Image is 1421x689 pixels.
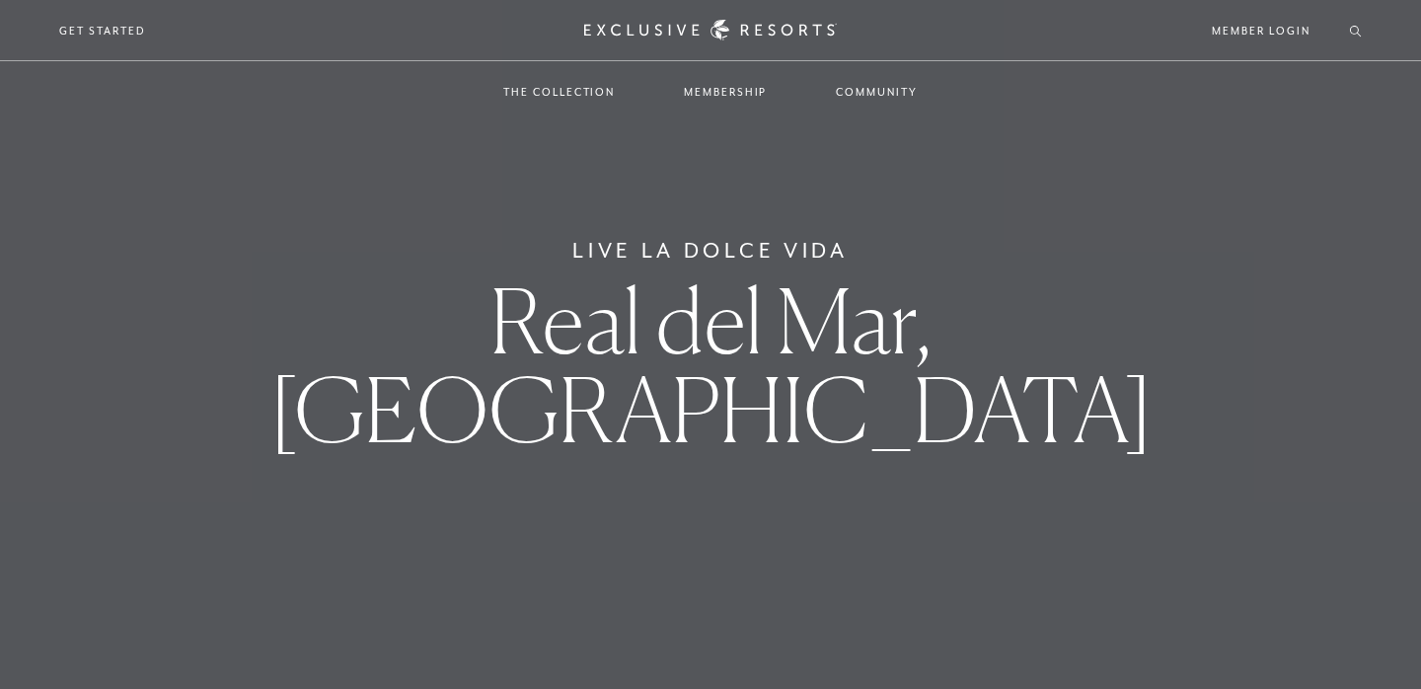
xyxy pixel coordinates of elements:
span: Real del Mar, [GEOGRAPHIC_DATA] [269,267,1153,463]
a: Membership [664,63,786,120]
a: Community [816,63,936,120]
a: Get Started [59,22,145,39]
h6: Live La Dolce Vida [572,235,849,267]
a: Member Login [1212,22,1309,39]
a: The Collection [484,63,635,120]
